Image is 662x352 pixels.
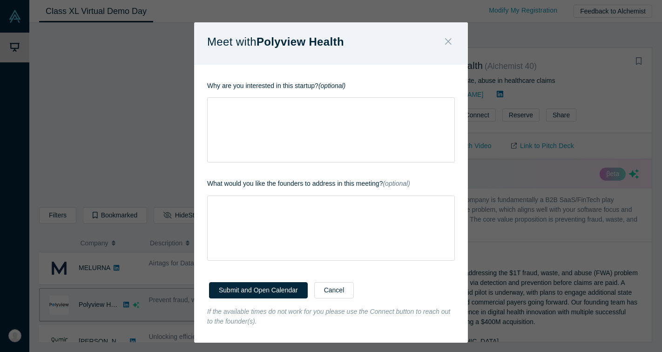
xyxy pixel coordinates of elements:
p: Meet with [207,32,344,52]
div: rdw-wrapper [207,97,455,162]
div: If the available times do not work for you please use the Connect button to reach out to the foun... [194,307,468,343]
div: rdw-editor [214,199,449,209]
strong: Polyview Health [257,35,344,48]
em: (optional) [383,180,410,187]
button: Cancel [314,282,354,298]
div: rdw-wrapper [207,196,455,261]
label: What would you like the founders to address in this meeting? [207,179,410,189]
p: Why are you interested in this startup? [207,81,455,91]
div: rdw-editor [214,101,449,110]
button: Submit and Open Calendar [209,282,308,298]
button: Close [439,32,458,52]
strong: (optional) [318,82,345,89]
